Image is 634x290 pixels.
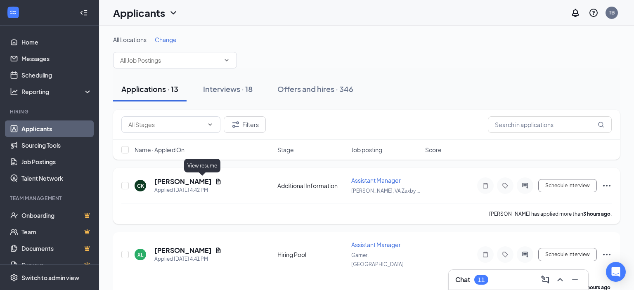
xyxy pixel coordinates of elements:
[500,251,510,258] svg: Tag
[455,275,470,284] h3: Chat
[478,276,485,283] div: 11
[154,255,222,263] div: Applied [DATE] 4:41 PM
[570,275,580,285] svg: Minimize
[21,170,92,186] a: Talent Network
[540,275,550,285] svg: ComposeMessage
[21,207,92,224] a: OnboardingCrown
[224,116,266,133] button: Filter Filters
[184,159,220,172] div: View resume
[568,273,582,286] button: Minimize
[10,273,18,282] svg: Settings
[21,50,92,67] a: Messages
[538,248,597,261] button: Schedule Interview
[351,252,404,267] span: Garner, [GEOGRAPHIC_DATA]
[215,178,222,185] svg: Document
[128,120,203,129] input: All Stages
[351,146,382,154] span: Job posting
[168,8,178,18] svg: ChevronDown
[10,87,18,96] svg: Analysis
[231,120,241,130] svg: Filter
[21,87,92,96] div: Reporting
[606,262,626,282] div: Open Intercom Messenger
[609,9,615,16] div: TB
[598,121,604,128] svg: MagnifyingGlass
[203,84,253,94] div: Interviews · 18
[21,120,92,137] a: Applicants
[21,224,92,240] a: TeamCrown
[539,273,552,286] button: ComposeMessage
[21,240,92,257] a: DocumentsCrown
[135,146,185,154] span: Name · Applied On
[121,84,178,94] div: Applications · 13
[489,210,612,217] p: [PERSON_NAME] has applied more than .
[137,251,143,258] div: XL
[10,195,90,202] div: Team Management
[155,36,177,43] span: Change
[500,182,510,189] svg: Tag
[154,246,212,255] h5: [PERSON_NAME]
[488,116,612,133] input: Search in applications
[10,108,90,115] div: Hiring
[520,182,530,189] svg: ActiveChat
[113,6,165,20] h1: Applicants
[215,247,222,254] svg: Document
[21,67,92,83] a: Scheduling
[154,177,212,186] h5: [PERSON_NAME]
[21,34,92,50] a: Home
[351,188,420,194] span: [PERSON_NAME], VA Zaxby ...
[120,56,220,65] input: All Job Postings
[277,250,346,259] div: Hiring Pool
[520,251,530,258] svg: ActiveChat
[351,241,401,248] span: Assistant Manager
[21,153,92,170] a: Job Postings
[113,36,147,43] span: All Locations
[538,179,597,192] button: Schedule Interview
[425,146,442,154] span: Score
[555,275,565,285] svg: ChevronUp
[583,211,610,217] b: 3 hours ago
[154,186,222,194] div: Applied [DATE] 4:42 PM
[21,257,92,273] a: SurveysCrown
[137,182,144,189] div: CK
[351,177,401,184] span: Assistant Manager
[80,9,88,17] svg: Collapse
[554,273,567,286] button: ChevronUp
[602,181,612,191] svg: Ellipses
[21,273,79,282] div: Switch to admin view
[207,121,213,128] svg: ChevronDown
[223,57,230,64] svg: ChevronDown
[480,182,490,189] svg: Note
[9,8,17,17] svg: WorkstreamLogo
[570,8,580,18] svg: Notifications
[480,251,490,258] svg: Note
[602,250,612,259] svg: Ellipses
[21,137,92,153] a: Sourcing Tools
[277,182,346,190] div: Additional Information
[277,146,294,154] span: Stage
[277,84,353,94] div: Offers and hires · 346
[589,8,599,18] svg: QuestionInfo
